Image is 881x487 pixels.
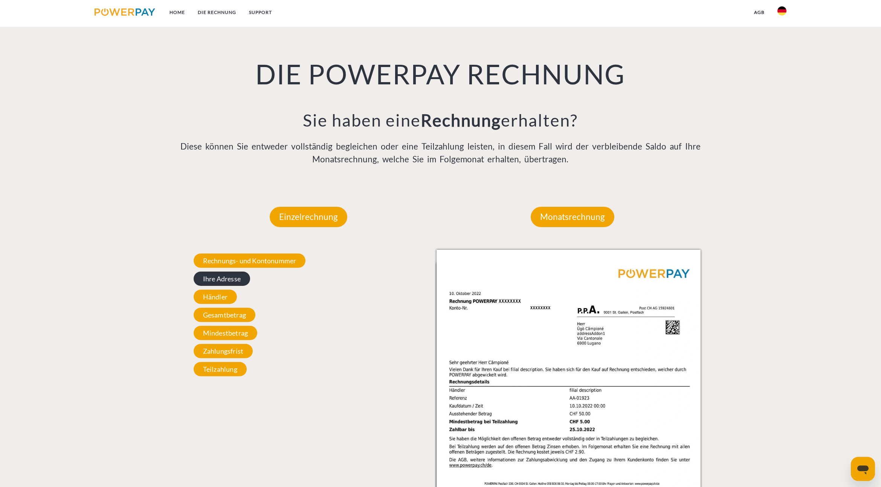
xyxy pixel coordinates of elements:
span: Gesamtbetrag [194,308,255,322]
img: de [777,6,786,15]
span: Händler [194,290,237,304]
span: Zahlungsfrist [194,344,253,358]
b: Rechnung [421,110,501,130]
p: Einzelrechnung [270,207,347,227]
iframe: Schaltfläche zum Öffnen des Messaging-Fensters [851,457,875,481]
span: Mindestbetrag [194,326,257,340]
h3: Sie haben eine erhalten? [177,110,705,131]
p: Monatsrechnung [531,207,614,227]
img: logo-powerpay.svg [95,8,155,16]
a: Home [163,6,191,19]
h1: DIE POWERPAY RECHNUNG [177,57,705,91]
a: agb [748,6,771,19]
span: Ihre Adresse [194,272,250,286]
span: Teilzahlung [194,362,247,376]
span: Rechnungs- und Kontonummer [194,253,306,268]
a: SUPPORT [243,6,278,19]
a: DIE RECHNUNG [191,6,243,19]
p: Diese können Sie entweder vollständig begleichen oder eine Teilzahlung leisten, in diesem Fall wi... [177,140,705,166]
